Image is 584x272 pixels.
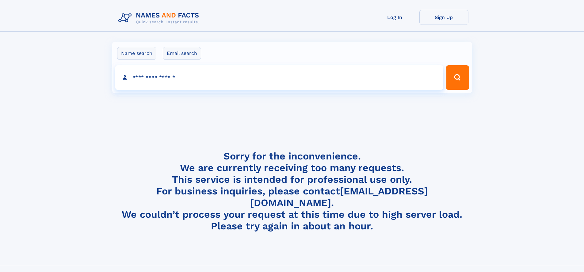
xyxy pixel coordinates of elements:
[370,10,419,25] a: Log In
[446,65,469,90] button: Search Button
[419,10,468,25] a: Sign Up
[115,65,444,90] input: search input
[117,47,156,60] label: Name search
[163,47,201,60] label: Email search
[250,185,428,209] a: [EMAIL_ADDRESS][DOMAIN_NAME]
[116,10,204,26] img: Logo Names and Facts
[116,150,468,232] h4: Sorry for the inconvenience. We are currently receiving too many requests. This service is intend...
